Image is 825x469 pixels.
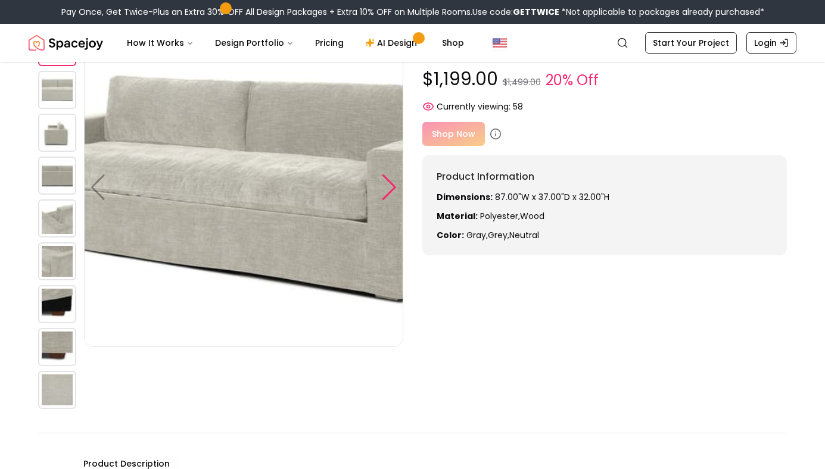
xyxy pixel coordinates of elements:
small: 20% Off [546,70,599,91]
span: Polyester,Wood [480,210,544,222]
nav: Global [29,24,796,62]
a: Pricing [306,31,353,55]
span: Use code: [472,6,559,18]
span: gray , [466,229,488,241]
img: https://storage.googleapis.com/spacejoy-main/assets/6013ea4ddb8958001c772932/product_6_l184dgn56pcc [38,285,76,323]
b: GETTWICE [513,6,559,18]
a: AI Design [356,31,430,55]
span: neutral [509,229,539,241]
small: $1,499.00 [503,76,541,88]
img: https://storage.googleapis.com/spacejoy-main/assets/6013ea4ddb8958001c772932/product_2_9ak20bid1m6 [38,114,76,152]
div: Pay Once, Get Twice-Plus an Extra 30% OFF All Design Packages + Extra 10% OFF on Multiple Rooms. [61,6,764,18]
p: $1,199.00 [422,68,787,91]
img: https://storage.googleapis.com/spacejoy-main/assets/6013ea4ddb8958001c772932/product_5_898c1fnc1ehc [38,242,76,280]
img: https://storage.googleapis.com/spacejoy-main/assets/6013ea4ddb8958001c772932/product_1_5ikio7pp63k4 [38,71,76,109]
img: https://storage.googleapis.com/spacejoy-main/assets/6013ea4ddb8958001c772932/product_4_gg15981ne8a [38,199,76,237]
span: grey , [488,229,509,241]
strong: Dimensions: [437,191,493,203]
span: Currently viewing: [437,101,510,112]
span: *Not applicable to packages already purchased* [559,6,764,18]
button: Design Portfolio [206,31,303,55]
img: https://storage.googleapis.com/spacejoy-main/assets/6013ea4ddb8958001c772932/product_8_gbig01b7mkh [38,371,76,409]
p: 87.00"W x 37.00"D x 32.00"H [437,191,773,203]
img: United States [493,36,507,50]
img: https://storage.googleapis.com/spacejoy-main/assets/6013ea4ddb8958001c772932/product_0_58edn5cfin19 [84,28,403,347]
a: Login [746,32,796,54]
img: https://storage.googleapis.com/spacejoy-main/assets/6013ea4ddb8958001c772932/product_7_ofabaebnh7b [38,328,76,366]
strong: Material: [437,210,478,222]
a: Shop [432,31,474,55]
span: 58 [513,101,523,112]
img: Spacejoy Logo [29,31,103,55]
button: How It Works [117,31,203,55]
img: https://storage.googleapis.com/spacejoy-main/assets/6013ea4ddb8958001c772932/product_3_352edjf83efl [38,157,76,195]
h6: Product Information [437,170,773,184]
strong: Color: [437,229,464,241]
a: Start Your Project [645,32,737,54]
nav: Main [117,31,474,55]
a: Spacejoy [29,31,103,55]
